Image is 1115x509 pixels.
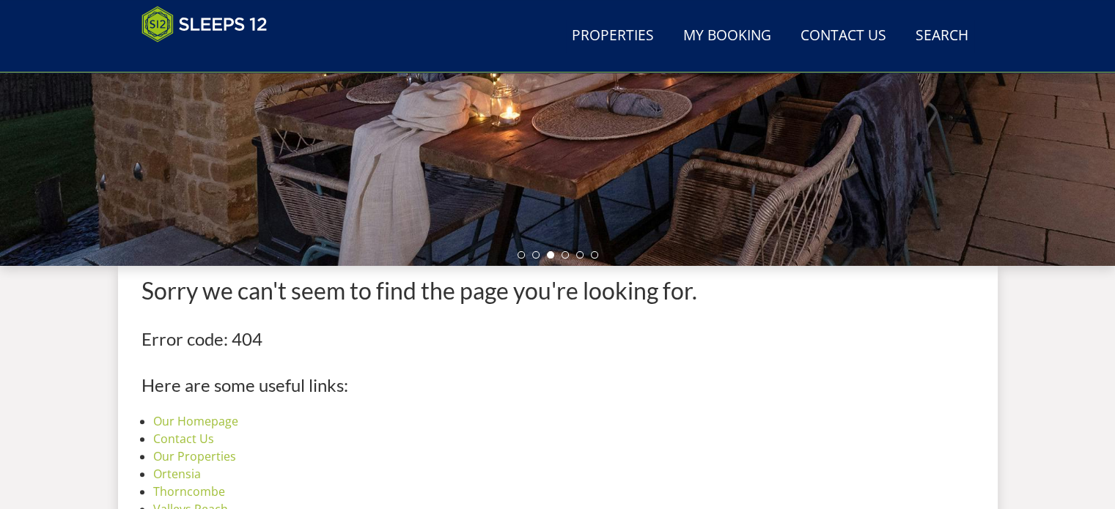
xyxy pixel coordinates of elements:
[141,278,974,303] h1: Sorry we can't seem to find the page you're looking for.
[134,51,288,64] iframe: Customer reviews powered by Trustpilot
[153,448,236,464] a: Our Properties
[795,20,892,53] a: Contact Us
[141,330,974,349] h3: Error code: 404
[141,6,268,42] img: Sleeps 12
[910,20,974,53] a: Search
[566,20,660,53] a: Properties
[153,413,238,429] a: Our Homepage
[153,483,225,499] a: Thorncombe
[153,431,214,447] a: Contact Us
[153,466,201,482] a: Ortensia
[141,376,974,395] h3: Here are some useful links:
[677,20,777,53] a: My Booking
